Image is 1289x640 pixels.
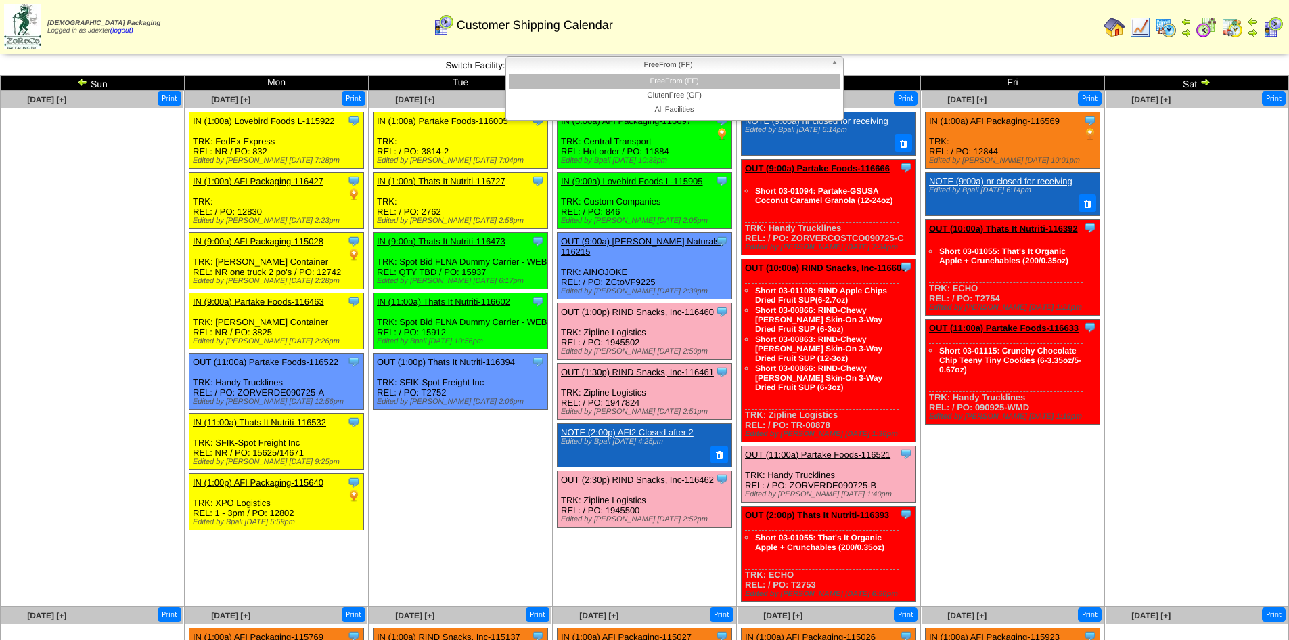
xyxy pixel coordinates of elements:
[457,18,613,33] span: Customer Shipping Calendar
[929,186,1093,194] div: Edited by Bpali [DATE] 6:14pm
[926,112,1100,169] div: TRK: REL: / PO: 12844
[509,74,840,89] li: FreeFrom (FF)
[211,611,250,620] a: [DATE] [+]
[715,174,729,188] img: Tooltip
[742,446,916,502] div: TRK: Handy Trucklines REL: / PO: ZORVERDE090725-B
[715,472,729,486] img: Tooltip
[158,91,181,106] button: Print
[1247,27,1258,38] img: arrowright.gif
[185,76,369,91] td: Mon
[929,176,1072,186] a: NOTE (9:00a) nr closed for receiving
[926,319,1100,424] div: TRK: Handy Trucklines REL: / PO: 090925-WMD
[745,163,890,173] a: OUT (9:00a) Partake Foods-116666
[1131,95,1171,104] a: [DATE] [+]
[193,398,363,406] div: Edited by [PERSON_NAME] [DATE] 12:56pm
[347,415,361,429] img: Tooltip
[377,217,547,225] div: Edited by [PERSON_NAME] [DATE] 2:58pm
[211,95,250,104] a: [DATE] [+]
[558,364,732,420] div: TRK: Zipline Logistics REL: / PO: 1947824
[561,307,714,317] a: OUT (1:00p) RIND Snacks, Inc-116460
[899,447,913,461] img: Tooltip
[369,76,553,91] td: Tue
[579,611,618,620] span: [DATE] [+]
[193,116,335,126] a: IN (1:00a) Lovebird Foods L-115922
[894,91,918,106] button: Print
[189,414,364,470] div: TRK: SFIK-Spot Freight Inc REL: NR / PO: 15625/14671
[755,533,884,552] a: Short 03-01055: That's It Organic Apple + Crunchables (200/0.35oz)
[561,116,692,126] a: IN (6:00a) AFI Packaging-116697
[342,607,365,622] button: Print
[377,297,510,307] a: IN (11:00a) Thats It Nutriti-116602
[374,112,548,169] div: TRK: REL: / PO: 3814-2
[745,590,915,598] div: Edited by [PERSON_NAME] [DATE] 6:50pm
[189,233,364,289] div: TRK: [PERSON_NAME] Container REL: NR one truck 2 po's / PO: 12742
[193,236,323,247] a: IN (9:00a) AFI Packaging-115028
[558,471,732,527] div: TRK: Zipline Logistics REL: / PO: 1945500
[189,112,364,169] div: TRK: FedEx Express REL: NR / PO: 832
[947,95,987,104] a: [DATE] [+]
[27,611,66,620] a: [DATE] [+]
[745,126,909,134] div: Edited by Bpali [DATE] 6:14pm
[347,174,361,188] img: Tooltip
[745,510,889,520] a: OUT (2:00p) Thats It Nutriti-116393
[189,474,364,530] div: TRK: XPO Logistics REL: 1 - 3pm / PO: 12802
[1262,16,1284,38] img: calendarcustomer.gif
[1083,221,1097,234] img: Tooltip
[531,174,545,188] img: Tooltip
[193,337,363,345] div: Edited by [PERSON_NAME] [DATE] 2:26pm
[895,134,912,152] button: Delete Note
[374,173,548,229] div: TRK: REL: / PO: 2762
[926,219,1100,315] div: TRK: ECHO REL: / PO: T2754
[374,233,548,289] div: TRK: Spot Bid FLNA Dummy Carrier - WEB REL: QTY TBD / PO: 15937
[347,248,361,261] img: PO
[745,430,915,438] div: Edited by [PERSON_NAME] [DATE] 1:36pm
[561,438,725,446] div: Edited by Bpali [DATE] 4:25pm
[377,277,547,285] div: Edited by [PERSON_NAME] [DATE] 6:17pm
[561,287,731,295] div: Edited by [PERSON_NAME] [DATE] 2:39pm
[395,95,434,104] a: [DATE] [+]
[377,337,547,345] div: Edited by Bpali [DATE] 10:56pm
[929,223,1078,234] a: OUT (10:00a) Thats It Nutriti-116392
[347,475,361,489] img: Tooltip
[1200,77,1211,87] img: arrowright.gif
[531,295,545,308] img: Tooltip
[347,355,361,368] img: Tooltip
[1196,16,1217,38] img: calendarblend.gif
[1105,76,1289,91] td: Sat
[1079,194,1096,212] button: Delete Note
[374,293,548,349] div: TRK: Spot Bid FLNA Dummy Carrier - WEB REL: / PO: 15912
[939,247,1068,265] a: Short 03-01055: That's It Organic Apple + Crunchables (200/0.35oz)
[561,217,731,225] div: Edited by [PERSON_NAME] [DATE] 2:05pm
[377,236,505,247] a: IN (9:00a) Thats It Nutriti-116473
[342,91,365,106] button: Print
[742,259,916,442] div: TRK: Zipline Logistics REL: / PO: TR-00878
[193,458,363,466] div: Edited by [PERSON_NAME] [DATE] 9:25pm
[939,346,1081,375] a: Short 03-01115: Crunchy Chocolate Chip Teeny Tiny Cookies (6-3.35oz/5-0.67oz)
[745,490,915,498] div: Edited by [PERSON_NAME] [DATE] 1:40pm
[526,607,549,622] button: Print
[745,450,890,460] a: OUT (11:00a) Partake Foods-116521
[710,607,733,622] button: Print
[1078,607,1102,622] button: Print
[1247,16,1258,27] img: arrowleft.gif
[512,57,826,73] span: FreeFrom (FF)
[715,305,729,318] img: Tooltip
[377,176,505,186] a: IN (1:00a) Thats It Nutriti-116727
[1155,16,1177,38] img: calendarprod.gif
[1131,611,1171,620] a: [DATE] [+]
[193,417,326,427] a: IN (11:00a) Thats It Nutriti-116532
[395,611,434,620] a: [DATE] [+]
[158,607,181,622] button: Print
[947,611,987,620] a: [DATE] [+]
[509,89,840,103] li: GlutenFree (GF)
[561,176,703,186] a: IN (9:00a) Lovebird Foods L-115905
[1083,127,1097,141] img: PO
[561,408,731,416] div: Edited by [PERSON_NAME] [DATE] 2:51pm
[193,217,363,225] div: Edited by [PERSON_NAME] [DATE] 2:23pm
